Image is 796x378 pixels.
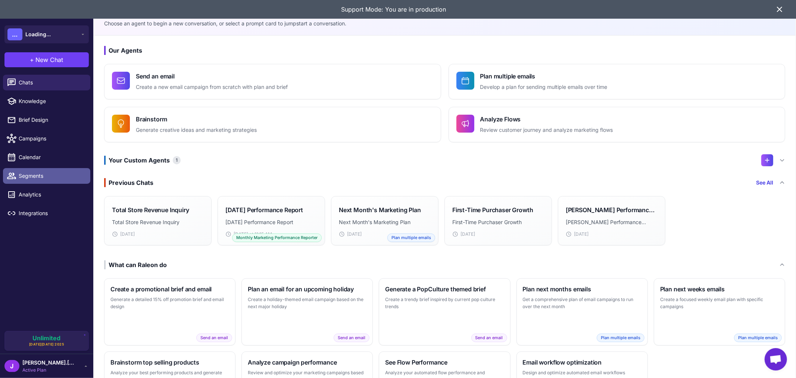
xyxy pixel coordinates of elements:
[22,367,75,374] span: Active Plan
[225,231,317,238] div: [DATE] at 11:15 AM
[654,278,785,346] button: Plan next weeks emailsCreate a focused weekly email plan with specific campaignsPlan multiple emails
[449,64,786,99] button: Plan multiple emailsDevelop a plan for sending multiple emails over time
[387,233,435,242] span: Plan multiple emails
[30,55,34,64] span: +
[4,52,89,67] button: +New Chat
[241,278,373,346] button: Plan an email for an upcoming holidayCreate a holiday-themed email campaign based on the next maj...
[385,358,504,367] h3: See Flow Performance
[248,296,366,310] p: Create a holiday-themed email campaign based on the next major holiday
[104,260,167,269] div: What can Raleon do
[110,296,229,310] p: Generate a detailed 15% off promotion brief and email design
[566,205,658,214] h3: [PERSON_NAME] Performance Review
[3,205,90,221] a: Integrations
[248,285,366,294] h3: Plan an email for an upcoming holiday
[452,231,544,238] div: [DATE]
[19,116,84,124] span: Brief Design
[3,149,90,165] a: Calendar
[3,168,90,184] a: Segments
[597,334,644,342] span: Plan multiple emails
[36,55,63,64] span: New Chat
[523,358,642,367] h3: Email workflow optimization
[3,93,90,109] a: Knowledge
[480,115,613,124] h4: Analyze Flows
[25,30,51,38] span: Loading...
[4,25,89,43] button: ...Loading...
[19,209,84,217] span: Integrations
[19,134,84,143] span: Campaigns
[173,156,181,164] span: 1
[3,112,90,128] a: Brief Design
[112,205,189,214] h3: Total Store Revenue Inquiry
[523,296,642,310] p: Get a comprehensive plan of email campaigns to run over the next month
[104,178,153,187] div: Previous Chats
[33,335,61,341] span: Unlimited
[449,107,786,142] button: Analyze FlowsReview customer journey and analyze marketing flows
[19,172,84,180] span: Segments
[523,369,642,377] p: Design and optimize automated email workflows
[232,233,322,242] span: Monthly Marketing Performance Reporter
[196,334,232,342] span: Send an email
[104,19,785,28] p: Choose an agent to begin a new conversation, or select a prompt card to jumpstart a conversation.
[110,358,229,367] h3: Brainstorm top selling products
[225,218,317,226] p: [DATE] Performance Report
[225,205,303,214] h3: [DATE] Performance Report
[19,153,84,161] span: Calendar
[3,187,90,202] a: Analytics
[480,72,608,81] h4: Plan multiple emails
[379,278,510,346] button: Generate a PopCulture themed briefCreate a trendy brief inspired by current pop culture trendsSen...
[339,231,431,238] div: [DATE]
[385,285,504,294] h3: Generate a PopCulture themed brief
[566,218,658,226] p: [PERSON_NAME] Performance Review
[660,285,779,294] h3: Plan next weeks emails
[112,218,204,226] p: Total Store Revenue Inquiry
[566,231,658,238] div: [DATE]
[104,46,785,55] h3: Our Agents
[19,97,84,105] span: Knowledge
[516,278,648,346] button: Plan next months emailsGet a comprehensive plan of email campaigns to run over the next monthPlan...
[136,115,257,124] h4: Brainstorm
[3,75,90,90] a: Chats
[104,278,235,346] button: Create a promotional brief and emailGenerate a detailed 15% off promotion brief and email designS...
[471,334,507,342] span: Send an email
[385,296,504,310] p: Create a trendy brief inspired by current pop culture trends
[248,358,366,367] h3: Analyze campaign performance
[104,107,441,142] button: BrainstormGenerate creative ideas and marketing strategies
[104,156,181,165] h3: Your Custom Agents
[660,296,779,310] p: Create a focused weekly email plan with specific campaigns
[136,72,288,81] h4: Send an email
[22,359,75,367] span: [PERSON_NAME].[PERSON_NAME]
[339,218,431,226] p: Next Month's Marketing Plan
[765,348,787,371] div: Open chat
[452,218,544,226] p: First-Time Purchaser Growth
[29,342,65,347] span: [DATE][DATE] 2025
[334,334,369,342] span: Send an email
[19,78,84,87] span: Chats
[7,28,22,40] div: ...
[480,126,613,134] p: Review customer journey and analyze marketing flows
[523,285,642,294] h3: Plan next months emails
[480,83,608,92] p: Develop a plan for sending multiple emails over time
[339,205,421,214] h3: Next Month's Marketing Plan
[734,334,782,342] span: Plan multiple emails
[4,360,19,372] div: J
[104,64,441,99] button: Send an emailCreate a new email campaign from scratch with plan and brief
[756,179,773,187] a: See All
[19,190,84,199] span: Analytics
[136,83,288,92] p: Create a new email campaign from scratch with plan and brief
[452,205,533,214] h3: First-Time Purchaser Growth
[112,231,204,238] div: [DATE]
[110,285,229,294] h3: Create a promotional brief and email
[136,126,257,134] p: Generate creative ideas and marketing strategies
[3,131,90,146] a: Campaigns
